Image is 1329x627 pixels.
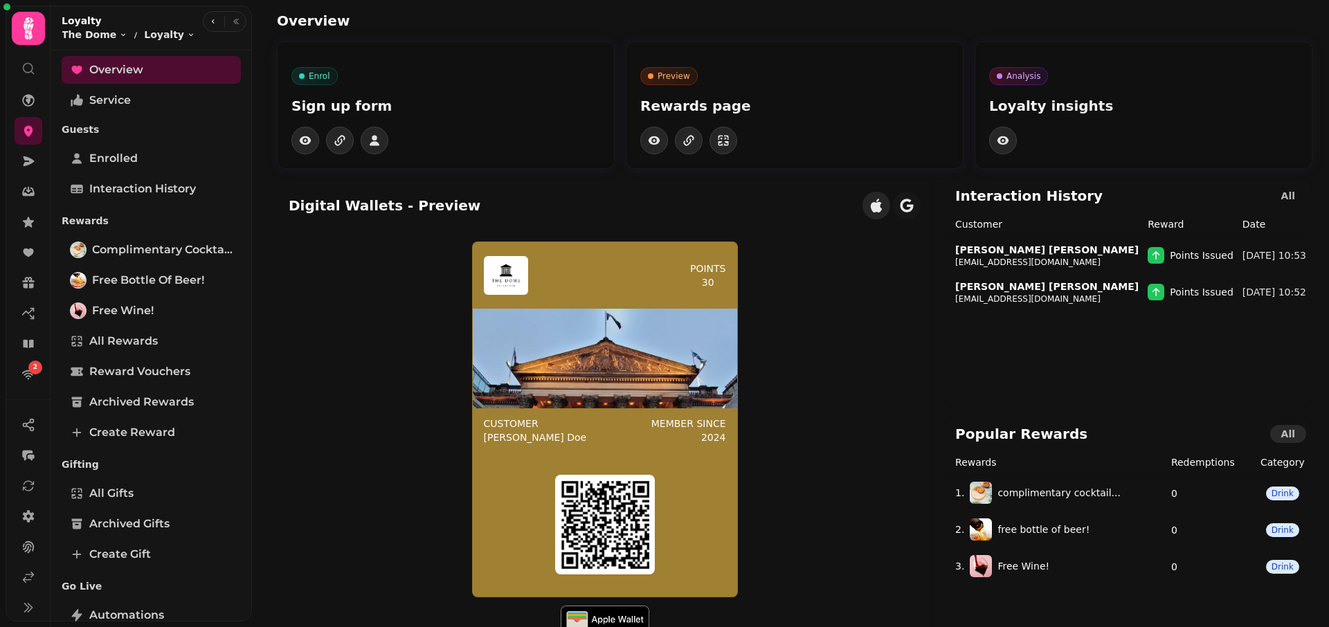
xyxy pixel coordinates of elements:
th: Reward [1147,217,1242,237]
span: 1 . [955,486,964,500]
td: 0 [1170,511,1254,548]
span: The Dome [62,28,116,42]
p: 30 [702,275,714,289]
a: Archived Rewards [62,388,241,416]
a: free bottle of beer!free bottle of beer! [62,266,241,294]
p: Gifting [62,452,241,477]
button: The Dome [62,28,127,42]
p: [DATE] 10:53 [1242,248,1306,262]
a: Interaction History [62,175,241,203]
a: Overview [62,56,241,84]
h2: Loyalty [62,14,195,28]
th: Date [1242,217,1312,237]
span: Automations [89,607,164,624]
span: Reward Vouchers [89,363,190,380]
p: Analysis [1006,71,1040,82]
p: Go Live [62,574,241,599]
p: Rewards page [640,96,949,116]
img: Free Wine! [71,304,85,318]
p: points [690,262,726,275]
h2: Popular Rewards [955,424,1087,444]
span: Create Gift [89,546,151,563]
p: [PERSON_NAME] Doe [484,430,587,444]
span: Service [89,92,131,109]
span: free bottle of beer! [92,272,204,289]
span: Archived Gifts [89,516,170,532]
a: Reward Vouchers [62,358,241,385]
img: aHR0cHM6Ly9maWxlcy5zdGFtcGVkZS5haS8wNzQ1NTQ5MC05MDM1LTRjODUtOWE2Mi0yNGY3ZDUwNThlZmYvbWVkaWEvYzIwN... [970,482,992,504]
p: [PERSON_NAME] [PERSON_NAME] [955,280,1139,293]
span: Enrolled [89,150,138,167]
span: Overview [89,62,143,78]
img: free bottle of beer! [71,273,85,287]
a: Create reward [62,419,241,446]
a: Service [62,87,241,114]
p: 2024 [701,430,726,444]
p: Loyalty insights [989,96,1298,116]
button: Loyalty [144,28,195,42]
a: Enrolled [62,145,241,172]
p: Points Issued [1170,285,1233,299]
button: All [1270,187,1306,205]
img: complimentary cocktail! [71,243,85,257]
img: aHR0cHM6Ly9maWxlcy5zdGFtcGVkZS5haS8wNzQ1NTQ5MC05MDM1LTRjODUtOWE2Mi0yNGY3ZDUwNThlZmYvbWVkaWEvMTEyZ... [970,555,992,577]
span: Archived Rewards [89,394,194,410]
p: [EMAIL_ADDRESS][DOMAIN_NAME] [955,257,1101,268]
button: All [1270,425,1306,443]
span: Drink [1272,562,1294,572]
td: 0 [1170,475,1254,511]
span: 3 . [955,559,964,573]
span: All Rewards [89,333,158,349]
span: Drink [1272,489,1294,498]
p: Sign up form [291,96,600,116]
a: All Rewards [62,327,241,355]
a: Archived Gifts [62,510,241,538]
span: Create reward [89,424,175,441]
p: Preview [658,71,690,82]
a: Create Gift [62,540,241,568]
p: Guests [62,117,241,142]
a: complimentary cocktail!complimentary cocktail! [62,236,241,264]
nav: breadcrumb [62,28,195,42]
a: 2 [15,361,42,388]
p: complimentary cocktail ... [997,486,1121,500]
p: [EMAIL_ADDRESS][DOMAIN_NAME] [955,293,1101,305]
th: Category [1254,455,1312,475]
span: All [1281,429,1295,439]
img: header [489,259,523,292]
p: Customer [484,417,587,430]
th: Rewards [944,455,1170,475]
p: [PERSON_NAME] [PERSON_NAME] [955,243,1139,257]
span: All [1281,191,1295,201]
p: Rewards [62,208,241,233]
span: Free Wine! [92,302,154,319]
p: Member since [651,417,726,430]
h2: Overview [277,11,543,30]
h2: Interaction History [955,186,1103,206]
span: complimentary cocktail! [92,242,233,258]
h2: Digital Wallets - Preview [289,196,480,215]
span: Interaction History [89,181,196,197]
p: Enrol [309,71,330,82]
a: Free Wine!Free Wine! [62,297,241,325]
p: free bottle of beer! [997,522,1090,536]
p: [DATE] 10:52 [1242,285,1306,299]
p: Free Wine! [997,559,1049,573]
th: Customer [944,217,1147,237]
span: All Gifts [89,485,134,502]
th: Redemptions [1170,455,1254,475]
td: 0 [1170,548,1254,585]
span: 2 [33,363,37,372]
img: qr-code.png [561,480,649,569]
a: All Gifts [62,480,241,507]
img: aHR0cHM6Ly9maWxlcy5zdGFtcGVkZS5haS8wNzQ1NTQ5MC05MDM1LTRjODUtOWE2Mi0yNGY3ZDUwNThlZmYvbWVkaWEvY2Y2Z... [970,518,992,540]
p: Points Issued [1170,248,1233,262]
span: Drink [1272,525,1294,535]
span: 2 . [955,522,964,536]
